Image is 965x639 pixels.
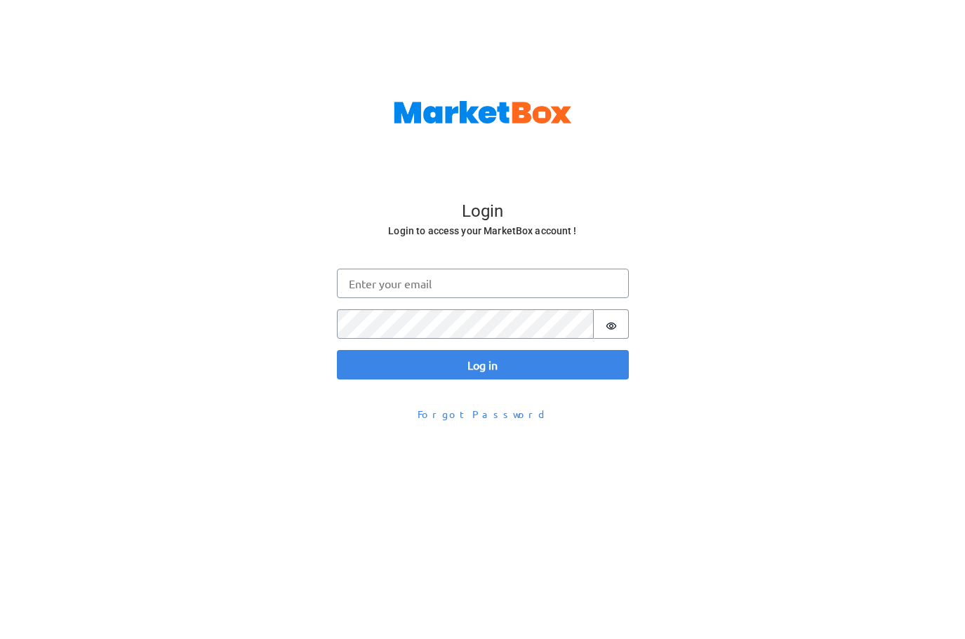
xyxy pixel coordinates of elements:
[338,201,627,222] h4: Login
[337,350,629,379] button: Log in
[338,222,627,240] h6: Login to access your MarketBox account !
[394,101,572,123] img: MarketBox logo
[408,402,557,426] button: Forgot Password
[594,309,629,339] button: Show password
[337,269,629,298] input: Enter your email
